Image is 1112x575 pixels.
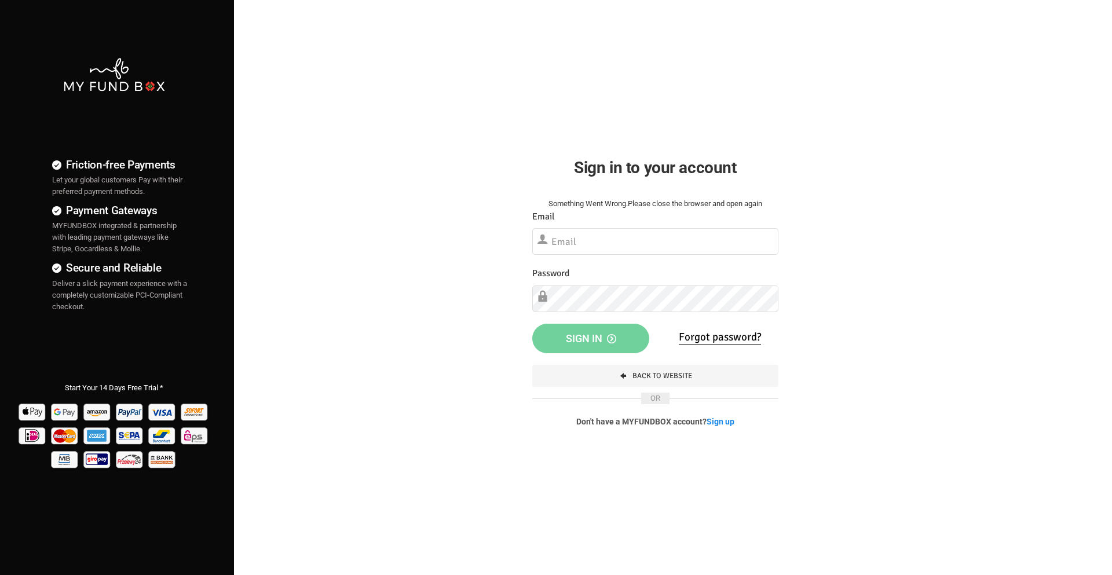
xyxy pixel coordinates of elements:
img: Paypal [115,400,145,423]
img: Google Pay [50,400,81,423]
h4: Secure and Reliable [52,259,188,276]
h4: Friction-free Payments [52,156,188,173]
h4: Payment Gateways [52,202,188,219]
div: Something Went Wrong.Please close the browser and open again [532,198,778,210]
img: banktransfer [147,447,178,471]
img: mfbwhite.png [63,57,165,93]
img: Bancontact Pay [147,423,178,447]
span: MYFUNDBOX integrated & partnership with leading payment gateways like Stripe, Gocardless & Mollie. [52,221,177,253]
a: Sign up [707,417,734,426]
span: Let your global customers Pay with their preferred payment methods. [52,175,182,196]
label: Email [532,210,555,224]
img: Visa [147,400,178,423]
button: Sign in [532,324,650,354]
p: Don't have a MYFUNDBOX account? [532,416,778,427]
img: Ideal Pay [17,423,48,447]
img: Amazon [82,400,113,423]
label: Password [532,266,569,281]
img: american_express Pay [82,423,113,447]
span: OR [641,393,670,404]
img: Sofort Pay [180,400,210,423]
img: mb Pay [50,447,81,471]
img: Mastercard Pay [50,423,81,447]
img: EPS Pay [180,423,210,447]
input: Email [532,228,778,255]
a: Back To Website [532,365,778,387]
a: Forgot password? [679,330,761,345]
img: sepa Pay [115,423,145,447]
img: Apple Pay [17,400,48,423]
h2: Sign in to your account [532,155,778,180]
img: p24 Pay [115,447,145,471]
span: Sign in [566,332,616,345]
img: giropay [82,447,113,471]
span: Deliver a slick payment experience with a completely customizable PCI-Compliant checkout. [52,279,187,311]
